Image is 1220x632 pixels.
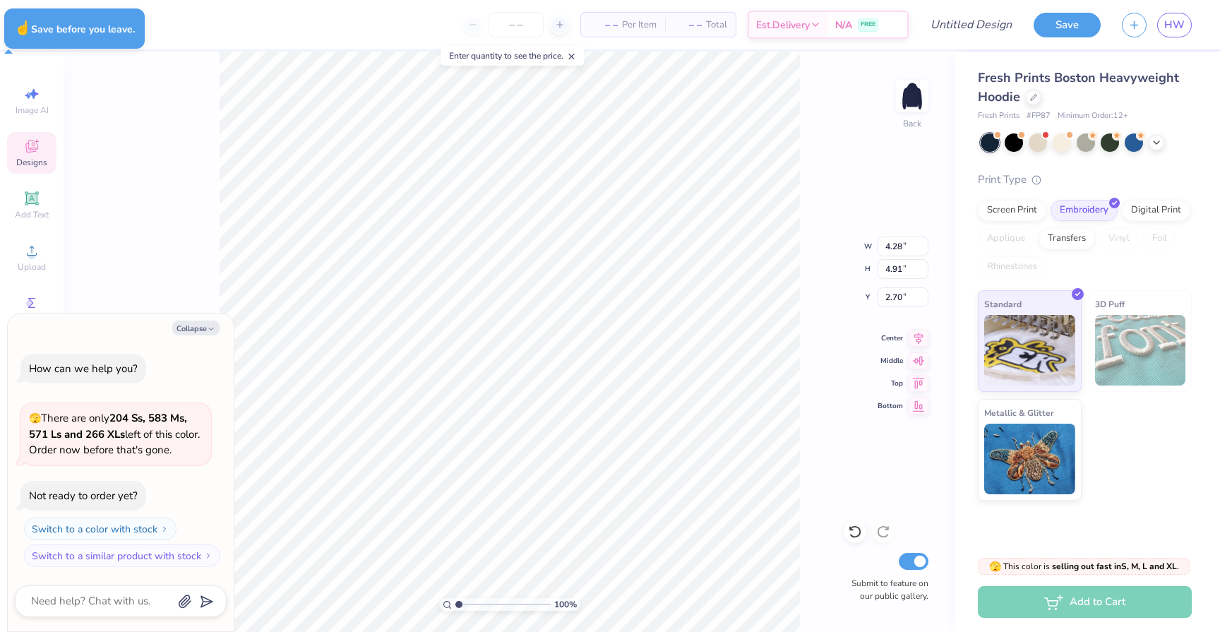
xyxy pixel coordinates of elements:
[978,256,1046,278] div: Rhinestones
[160,525,169,533] img: Switch to a color with stock
[1051,200,1118,221] div: Embroidery
[844,577,928,602] label: Submit to feature on our public gallery.
[1058,110,1128,122] span: Minimum Order: 12 +
[29,412,41,425] span: 🫣
[984,297,1022,311] span: Standard
[878,378,903,388] span: Top
[24,518,177,540] button: Switch to a color with stock
[978,69,1179,105] span: Fresh Prints Boston Heavyweight Hoodie
[441,46,585,66] div: Enter quantity to see the price.
[590,18,618,32] span: – –
[29,411,200,457] span: There are only left of this color. Order now before that's gone.
[878,333,903,343] span: Center
[989,560,1001,573] span: 🫣
[29,411,187,441] strong: 204 Ss, 583 Ms, 571 Ls and 266 XLs
[978,110,1019,122] span: Fresh Prints
[878,401,903,411] span: Bottom
[984,315,1075,386] img: Standard
[984,424,1075,494] img: Metallic & Glitter
[1095,315,1186,386] img: 3D Puff
[1164,17,1185,33] span: HW
[1157,13,1192,37] a: HW
[18,261,46,273] span: Upload
[1095,297,1125,311] span: 3D Puff
[706,18,727,32] span: Total
[919,11,1023,39] input: Untitled Design
[1027,110,1051,122] span: # FP87
[29,362,138,376] div: How can we help you?
[1034,13,1101,37] button: Save
[978,172,1192,188] div: Print Type
[1122,200,1190,221] div: Digital Print
[978,228,1034,249] div: Applique
[978,200,1046,221] div: Screen Print
[835,18,852,32] span: N/A
[989,560,1179,573] span: This color is .
[24,544,220,567] button: Switch to a similar product with stock
[984,405,1054,420] span: Metallic & Glitter
[898,82,926,110] img: Back
[1143,228,1176,249] div: Foil
[1039,228,1095,249] div: Transfers
[878,356,903,366] span: Middle
[204,551,213,560] img: Switch to a similar product with stock
[1099,228,1139,249] div: Vinyl
[16,157,47,168] span: Designs
[554,598,577,611] span: 100 %
[489,12,544,37] input: – –
[16,105,49,116] span: Image AI
[172,321,220,335] button: Collapse
[622,18,657,32] span: Per Item
[861,20,875,30] span: FREE
[756,18,810,32] span: Est. Delivery
[903,117,921,130] div: Back
[15,209,49,220] span: Add Text
[29,489,138,503] div: Not ready to order yet?
[674,18,702,32] span: – –
[1052,561,1177,572] strong: selling out fast in S, M, L and XL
